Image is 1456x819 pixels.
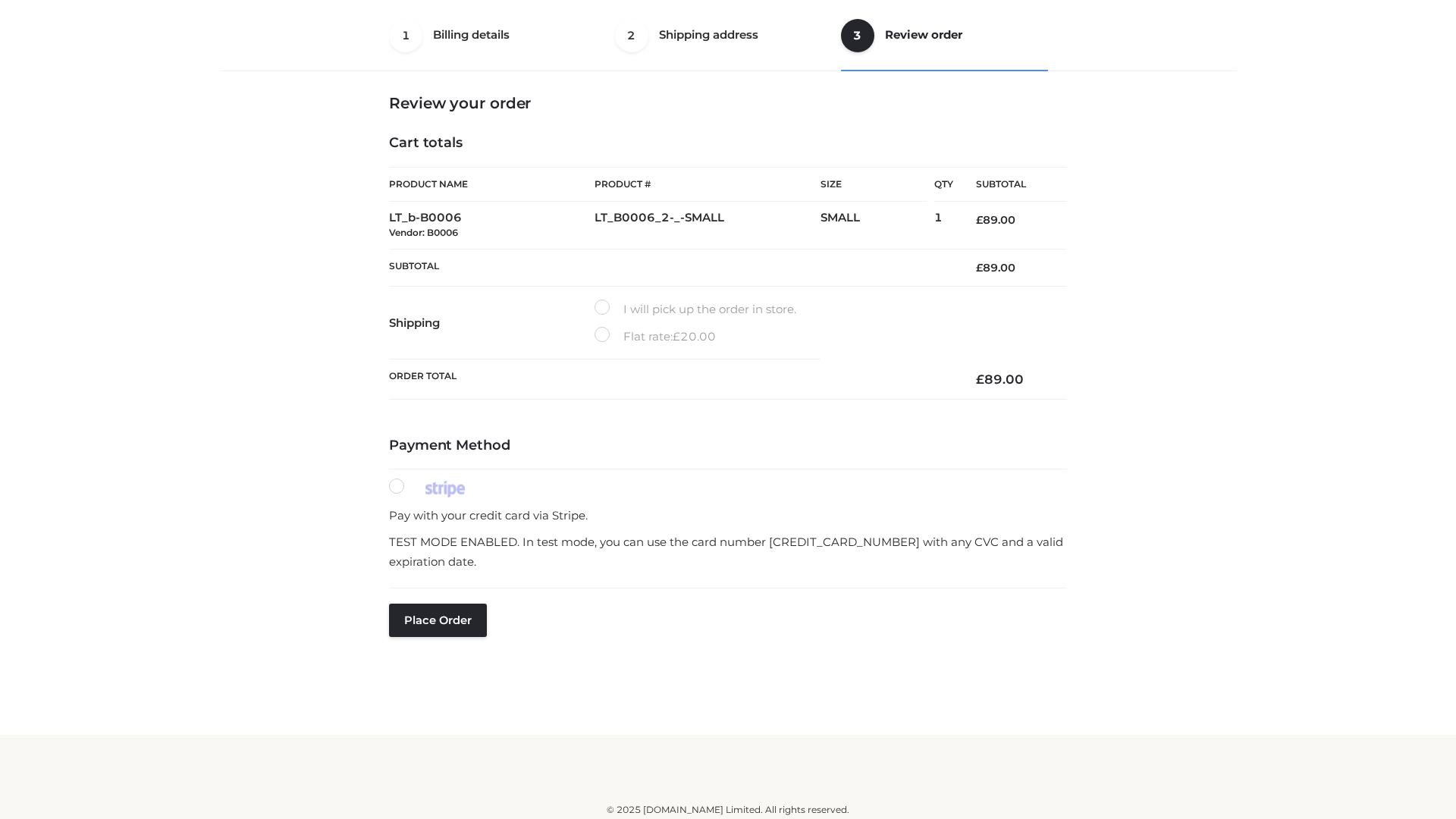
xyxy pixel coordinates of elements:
th: Order Total [389,359,953,400]
th: Subtotal [953,168,1067,202]
th: Subtotal [389,249,953,286]
th: Size [821,168,927,202]
th: Qty [934,167,953,202]
div: © 2025 [DOMAIN_NAME] Limited. All rights reserved. [225,802,1231,817]
h3: Review your order [389,94,1067,112]
bdi: 89.00 [976,213,1015,227]
button: Place order [389,604,487,637]
h4: Payment Method [389,438,1067,454]
th: Product Name [389,167,595,202]
bdi: 89.00 [976,261,1015,275]
th: Shipping [389,287,595,359]
span: £ [673,329,680,344]
td: 1 [934,202,953,249]
span: £ [976,261,983,275]
small: Vendor: B0006 [389,227,458,238]
th: Product # [595,167,821,202]
td: SMALL [821,202,934,249]
span: £ [976,213,983,227]
bdi: 20.00 [673,329,716,344]
p: Pay with your credit card via Stripe. [389,506,1067,526]
label: Flat rate: [595,327,716,347]
label: I will pick up the order in store. [595,300,796,319]
bdi: 89.00 [976,372,1024,387]
span: £ [976,372,984,387]
td: LT_b-B0006 [389,202,595,249]
td: LT_B0006_2-_-SMALL [595,202,821,249]
p: TEST MODE ENABLED. In test mode, you can use the card number [CREDIT_CARD_NUMBER] with any CVC an... [389,532,1067,571]
h4: Cart totals [389,135,1067,152]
